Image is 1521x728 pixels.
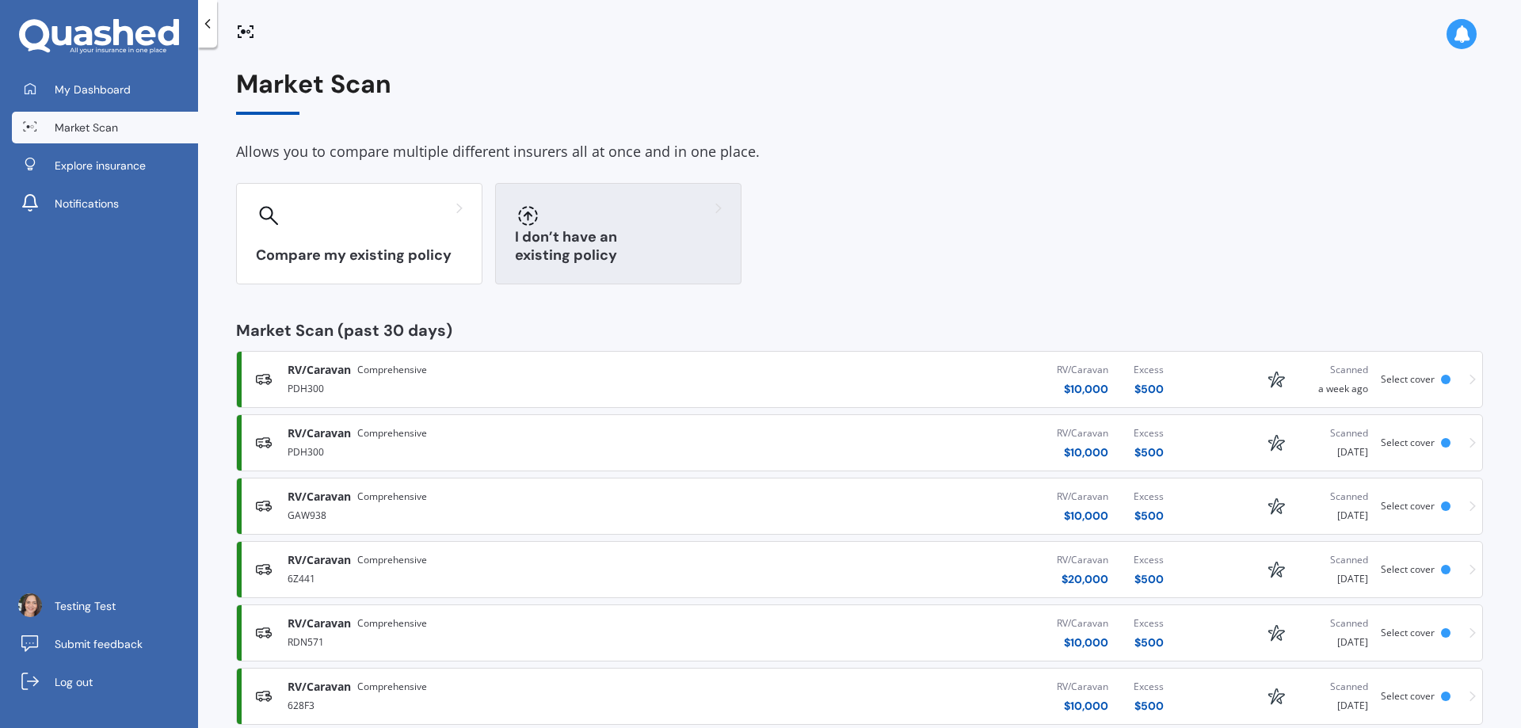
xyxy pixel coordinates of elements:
span: Market Scan [55,120,118,135]
div: RV/Caravan [1057,679,1108,695]
div: Scanned [1300,362,1368,378]
div: $ 500 [1134,381,1164,397]
a: RV/CaravanComprehensivePDH300RV/Caravan$10,000Excess$500Star InsureScanneda week agoSelect cover [236,351,1483,408]
a: Notifications [12,188,198,219]
a: Explore insurance [12,150,198,181]
span: Testing Test [55,598,116,614]
img: rv.0245371a01b30db230af.svg [256,625,272,641]
span: Select cover [1381,372,1435,386]
div: Market Scan (past 30 days) [236,322,1483,338]
div: Scanned [1300,616,1368,631]
div: Market Scan [236,70,1483,115]
a: Testing Test [12,590,198,622]
div: Excess [1134,679,1164,695]
div: PDH300 [288,378,716,397]
a: Submit feedback [12,628,198,660]
img: Star Insure [1267,433,1286,452]
span: Submit feedback [55,636,143,652]
div: RV/Caravan [1057,616,1108,631]
a: Market Scan [12,112,198,143]
div: $ 10,000 [1057,381,1108,397]
span: Comprehensive [357,362,427,378]
h3: Compare my existing policy [256,246,463,265]
span: RV/Caravan [288,489,351,505]
span: RV/Caravan [288,425,351,441]
a: RV/CaravanComprehensivePDH300RV/Caravan$10,000Excess$500Star InsureScanned[DATE]Select cover [236,414,1483,471]
div: Allows you to compare multiple different insurers all at once and in one place. [236,140,1483,164]
div: RV/Caravan [1057,552,1108,568]
a: RV/CaravanComprehensive6Z441RV/Caravan$20,000Excess$500Star InsureScanned[DATE]Select cover [236,541,1483,598]
div: Excess [1134,552,1164,568]
div: RDN571 [288,631,716,650]
img: Star Insure [1267,623,1286,642]
div: $ 10,000 [1057,635,1108,650]
span: Log out [55,674,93,690]
a: RV/CaravanComprehensiveGAW938RV/Caravan$10,000Excess$500Star InsureScanned[DATE]Select cover [236,478,1483,535]
a: RV/CaravanComprehensiveRDN571RV/Caravan$10,000Excess$500Star InsureScanned[DATE]Select cover [236,604,1483,661]
img: rv.0245371a01b30db230af.svg [256,688,272,704]
img: rv.0245371a01b30db230af.svg [256,562,272,577]
a: My Dashboard [12,74,198,105]
span: Select cover [1381,626,1435,639]
div: Excess [1134,489,1164,505]
img: rv.0245371a01b30db230af.svg [256,435,272,451]
span: My Dashboard [55,82,131,97]
div: $ 500 [1134,571,1164,587]
div: $ 500 [1134,508,1164,524]
img: Star Insure [1267,370,1286,389]
span: Comprehensive [357,425,427,441]
span: Comprehensive [357,489,427,505]
div: 628F3 [288,695,716,714]
div: $ 20,000 [1057,571,1108,587]
div: 6Z441 [288,568,716,587]
div: $ 10,000 [1057,508,1108,524]
img: Star Insure [1267,497,1286,516]
div: [DATE] [1300,679,1368,714]
span: Select cover [1381,562,1435,576]
div: $ 500 [1134,635,1164,650]
div: Excess [1134,616,1164,631]
span: RV/Caravan [288,679,351,695]
a: RV/CaravanComprehensive628F3RV/Caravan$10,000Excess$500Star InsureScanned[DATE]Select cover [236,668,1483,725]
img: rv.0245371a01b30db230af.svg [256,498,272,514]
div: $ 10,000 [1057,444,1108,460]
div: GAW938 [288,505,716,524]
span: Select cover [1381,689,1435,703]
span: Select cover [1381,499,1435,513]
div: Excess [1134,362,1164,378]
div: Scanned [1300,425,1368,441]
img: Star Insure [1267,560,1286,579]
span: Comprehensive [357,679,427,695]
div: Scanned [1300,679,1368,695]
span: Select cover [1381,436,1435,449]
span: RV/Caravan [288,616,351,631]
div: [DATE] [1300,425,1368,460]
div: [DATE] [1300,616,1368,650]
div: PDH300 [288,441,716,460]
div: RV/Caravan [1057,425,1108,441]
div: $ 10,000 [1057,698,1108,714]
div: [DATE] [1300,489,1368,524]
span: Notifications [55,196,119,212]
div: $ 500 [1134,444,1164,460]
span: RV/Caravan [288,552,351,568]
div: [DATE] [1300,552,1368,587]
span: Comprehensive [357,616,427,631]
div: a week ago [1300,362,1368,397]
img: ACg8ocKHrAPaBCnFZqJf39PfsuEhgK4tbFpBIYy7NUIKl7OifxSUOvs=s96-c [18,593,42,617]
div: Excess [1134,425,1164,441]
div: $ 500 [1134,698,1164,714]
div: RV/Caravan [1057,489,1108,505]
span: Comprehensive [357,552,427,568]
div: RV/Caravan [1057,362,1108,378]
div: Scanned [1300,489,1368,505]
span: RV/Caravan [288,362,351,378]
img: rv.0245371a01b30db230af.svg [256,372,272,387]
span: Explore insurance [55,158,146,173]
div: Scanned [1300,552,1368,568]
h3: I don’t have an existing policy [515,228,722,265]
img: Star Insure [1267,687,1286,706]
a: Log out [12,666,198,698]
